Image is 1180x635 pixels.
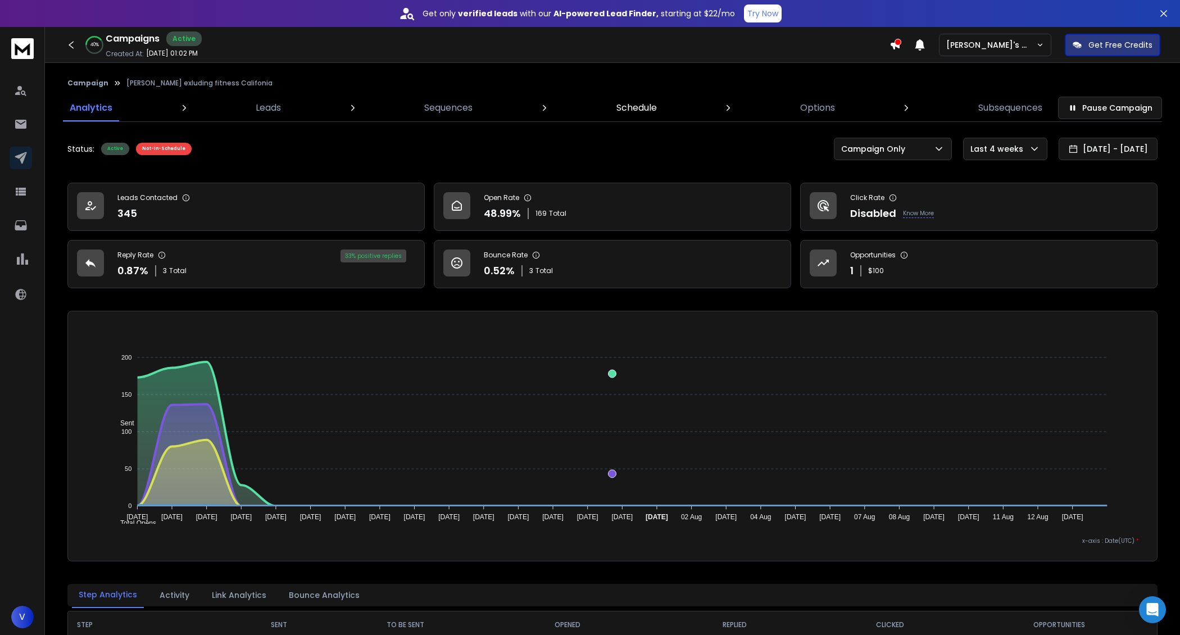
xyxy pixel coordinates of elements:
p: 0.87 % [117,263,148,279]
button: Try Now [744,4,782,22]
button: Link Analytics [205,583,273,607]
tspan: [DATE] [335,513,356,521]
p: Subsequences [978,101,1042,115]
tspan: [DATE] [439,513,460,521]
button: Get Free Credits [1065,34,1160,56]
span: 3 [529,266,533,275]
button: Step Analytics [72,582,144,608]
strong: AI-powered Lead Finder, [553,8,659,19]
a: Analytics [63,94,119,121]
tspan: [DATE] [508,513,529,521]
p: Disabled [850,206,896,221]
strong: verified leads [458,8,518,19]
tspan: [DATE] [300,513,321,521]
span: 3 [163,266,167,275]
button: V [11,606,34,628]
h1: Campaigns [106,32,160,46]
p: Status: [67,143,94,155]
button: Pause Campaign [1058,97,1162,119]
tspan: [DATE] [820,513,841,521]
button: Activity [153,583,196,607]
p: x-axis : Date(UTC) [86,537,1139,545]
p: 0.52 % [484,263,515,279]
tspan: 02 Aug [681,513,702,521]
button: Campaign [67,79,108,88]
tspan: [DATE] [161,513,183,521]
tspan: 0 [129,502,132,509]
p: 40 % [90,42,99,48]
div: Not-In-Schedule [136,143,192,155]
tspan: 07 Aug [854,513,875,521]
tspan: 50 [125,465,131,472]
p: Leads [256,101,281,115]
p: Options [800,101,835,115]
a: Leads Contacted345 [67,183,425,231]
img: logo [11,38,34,59]
tspan: 12 Aug [1028,513,1049,521]
p: Open Rate [484,193,519,202]
a: Sequences [417,94,479,121]
tspan: [DATE] [716,513,737,521]
p: Get Free Credits [1088,39,1152,51]
a: Leads [249,94,288,121]
p: Try Now [747,8,778,19]
span: Total [549,209,566,218]
tspan: 150 [121,391,131,398]
a: Click RateDisabledKnow More [800,183,1158,231]
div: 33 % positive replies [341,250,406,262]
p: Know More [903,209,934,218]
a: Reply Rate0.87%3Total33% positive replies [67,240,425,288]
p: Created At: [106,49,144,58]
p: Sequences [424,101,473,115]
span: Sent [112,419,134,427]
tspan: [DATE] [924,513,945,521]
p: Opportunities [850,251,896,260]
a: Schedule [610,94,664,121]
a: Options [793,94,842,121]
a: Bounce Rate0.52%3Total [434,240,791,288]
tspan: [DATE] [231,513,252,521]
tspan: 11 Aug [993,513,1014,521]
tspan: [DATE] [404,513,425,521]
p: Click Rate [850,193,884,202]
p: Reply Rate [117,251,153,260]
p: 48.99 % [484,206,521,221]
span: Total [535,266,553,275]
span: Total Opens [112,519,156,527]
span: 169 [535,209,547,218]
tspan: [DATE] [543,513,564,521]
a: Opportunities1$100 [800,240,1158,288]
span: Total [169,266,187,275]
p: [DATE] 01:02 PM [146,49,198,58]
button: [DATE] - [DATE] [1059,138,1158,160]
tspan: [DATE] [265,513,287,521]
p: Campaign Only [841,143,910,155]
p: $ 100 [868,266,884,275]
button: Bounce Analytics [282,583,366,607]
p: Get only with our starting at $22/mo [423,8,735,19]
a: Open Rate48.99%169Total [434,183,791,231]
tspan: [DATE] [612,513,633,521]
tspan: 200 [121,354,131,361]
a: Subsequences [972,94,1049,121]
tspan: [DATE] [1062,513,1083,521]
p: Last 4 weeks [970,143,1028,155]
tspan: 08 Aug [889,513,910,521]
p: Bounce Rate [484,251,528,260]
tspan: [DATE] [958,513,979,521]
tspan: [DATE] [127,513,148,521]
p: Analytics [70,101,112,115]
p: 1 [850,263,854,279]
p: Leads Contacted [117,193,178,202]
tspan: 04 Aug [751,513,771,521]
div: Open Intercom Messenger [1139,596,1166,623]
tspan: [DATE] [196,513,217,521]
p: 345 [117,206,137,221]
tspan: [DATE] [577,513,598,521]
div: Active [101,143,129,155]
tspan: [DATE] [369,513,391,521]
p: Schedule [616,101,657,115]
tspan: [DATE] [646,513,668,521]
